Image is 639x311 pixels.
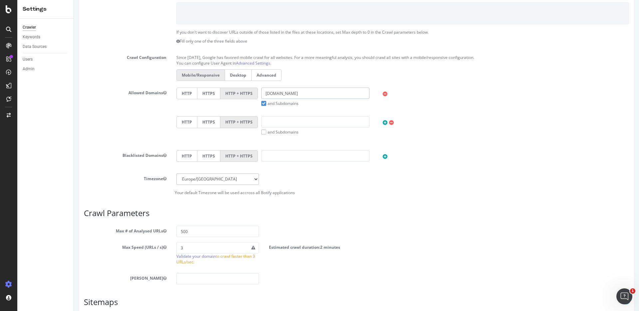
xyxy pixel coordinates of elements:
[103,38,555,44] p: Fill only one of the three fields above
[23,34,69,41] a: Keywords
[23,56,33,63] div: Users
[10,298,555,306] h3: Sitemaps
[187,101,225,106] label: and Subdomains
[5,242,98,250] label: Max Speed (URLs / s)
[89,176,93,181] button: Timezone
[103,69,151,81] label: Mobile/Responsive
[162,60,196,66] a: Advanced Settings
[151,69,178,81] label: Desktop
[23,34,40,41] div: Keywords
[103,253,142,259] a: Validate your domain
[146,88,184,99] label: HTTP + HTTPS
[123,116,146,128] label: HTTPS
[10,190,555,195] p: Your default Timezone will be used accross all Botify applications
[146,150,184,162] label: HTTP + HTTPS
[5,52,98,60] label: Crawl Configuration
[23,24,69,31] a: Crawler
[5,173,98,181] label: Timezone
[178,69,208,81] label: Advanced
[246,244,266,250] span: 2 minutes
[146,116,184,128] label: HTTP + HTTPS
[23,43,47,50] div: Data Sources
[23,66,35,73] div: Admin
[123,88,146,99] label: HTTPS
[89,153,93,158] button: Blacklisted Domains
[103,88,123,99] label: HTTP
[123,150,146,162] label: HTTPS
[187,129,225,135] label: and Subdomains
[23,43,69,50] a: Data Sources
[10,209,555,217] h3: Crawl Parameters
[103,52,555,60] p: Since [DATE], Google has favored mobile crawl for all websites. For a more meaningful analysis, y...
[630,288,635,294] span: 1
[616,288,632,304] iframe: Intercom live chat
[23,66,69,73] a: Admin
[23,5,68,13] div: Settings
[5,150,98,158] label: Blacklisted Domains
[195,242,266,250] label: Estimated crawl duration:
[23,56,69,63] a: Users
[89,244,93,250] button: Max Speed (URLs / s)
[23,24,36,31] div: Crawler
[103,253,181,265] span: to crawl faster than 3 URLs/sec.
[5,273,98,281] label: [PERSON_NAME]
[89,228,93,234] button: Max # of Analysed URLs
[103,116,123,128] label: HTTP
[5,226,98,234] label: Max # of Analysed URLs
[89,275,93,281] button: [PERSON_NAME]
[103,60,555,66] p: You can configure User Agent in .
[89,90,93,96] button: Allowed Domains
[103,150,123,162] label: HTTP
[5,88,98,96] label: Allowed Domains
[103,29,555,35] p: If you don't want to discover URLs outside of those listed in the files at these locations, set M...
